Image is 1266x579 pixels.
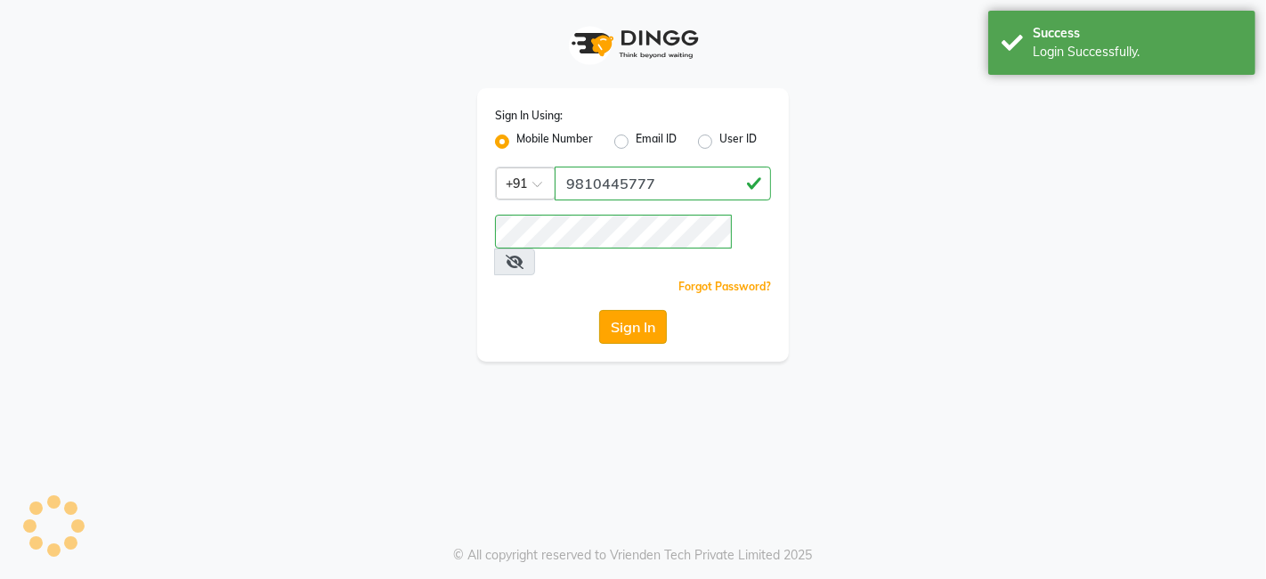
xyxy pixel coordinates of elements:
button: Sign In [599,310,667,344]
label: User ID [719,131,757,152]
label: Mobile Number [516,131,593,152]
div: Success [1033,24,1242,43]
label: Sign In Using: [495,108,563,124]
input: Username [555,167,771,200]
img: logo1.svg [562,18,704,70]
input: Username [495,215,732,249]
a: Forgot Password? [678,280,771,293]
label: Email ID [636,131,677,152]
div: Login Successfully. [1033,43,1242,61]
